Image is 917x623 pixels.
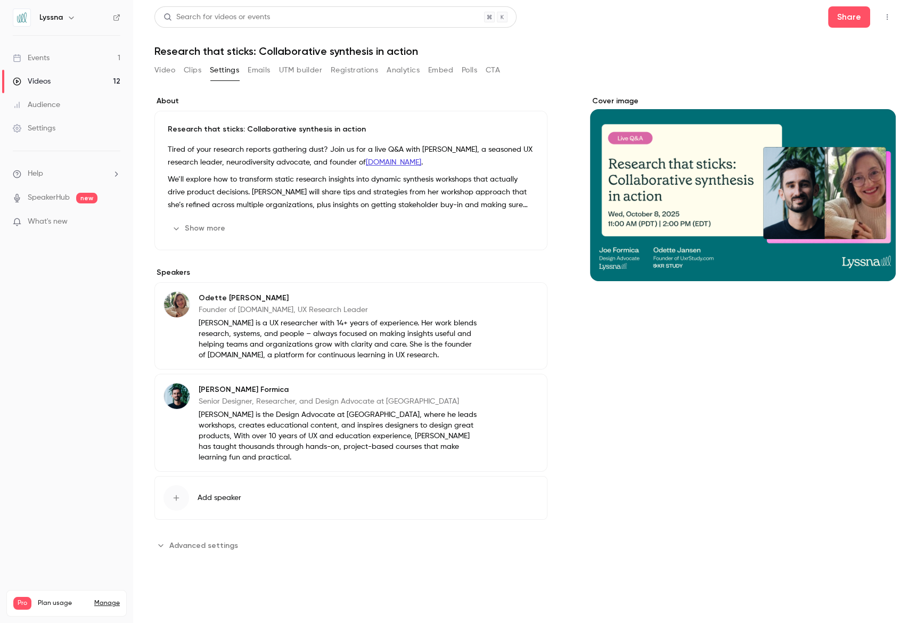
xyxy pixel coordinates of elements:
[38,599,88,608] span: Plan usage
[199,396,478,407] p: Senior Designer, Researcher, and Design Advocate at [GEOGRAPHIC_DATA]
[210,62,239,79] button: Settings
[13,168,120,179] li: help-dropdown-opener
[879,9,896,26] button: Top Bar Actions
[28,216,68,227] span: What's new
[13,597,31,610] span: Pro
[154,537,244,554] button: Advanced settings
[154,282,547,370] div: Odette JansenOdette [PERSON_NAME]Founder of [DOMAIN_NAME], UX Research Leader[PERSON_NAME] is a U...
[13,100,60,110] div: Audience
[199,305,478,315] p: Founder of [DOMAIN_NAME], UX Research Leader
[279,62,322,79] button: UTM builder
[168,143,534,169] p: Tired of your research reports gathering dust? Join us for a live Q&A with [PERSON_NAME], a seaso...
[39,12,63,23] h6: Lyssna
[168,173,534,211] p: We’ll explore how to transform static research insights into dynamic synthesis workshops that act...
[331,62,378,79] button: Registrations
[13,9,30,26] img: Lyssna
[13,123,55,134] div: Settings
[169,540,238,551] span: Advanced settings
[199,409,478,463] p: [PERSON_NAME] is the Design Advocate at [GEOGRAPHIC_DATA], where he leads workshops, creates educ...
[828,6,870,28] button: Share
[168,220,232,237] button: Show more
[154,537,547,554] section: Advanced settings
[154,45,896,58] h1: Research that sticks: Collaborative synthesis in action
[486,62,500,79] button: CTA
[590,96,896,281] section: Cover image
[164,292,190,317] img: Odette Jansen
[163,12,270,23] div: Search for videos or events
[13,76,51,87] div: Videos
[199,384,478,395] p: [PERSON_NAME] Formica
[164,383,190,409] img: Joe Formica
[76,193,97,203] span: new
[366,159,421,166] a: [DOMAIN_NAME]
[13,53,50,63] div: Events
[184,62,201,79] button: Clips
[94,599,120,608] a: Manage
[108,217,120,227] iframe: Noticeable Trigger
[28,168,43,179] span: Help
[168,124,534,135] p: Research that sticks: Collaborative synthesis in action
[154,267,547,278] label: Speakers
[199,318,478,360] p: [PERSON_NAME] is a UX researcher with 14+ years of experience. Her work blends research, systems,...
[248,62,270,79] button: Emails
[28,192,70,203] a: SpeakerHub
[154,62,175,79] button: Video
[199,293,478,304] p: Odette [PERSON_NAME]
[428,62,453,79] button: Embed
[154,96,547,106] label: About
[462,62,477,79] button: Polls
[387,62,420,79] button: Analytics
[154,374,547,472] div: Joe Formica[PERSON_NAME] FormicaSenior Designer, Researcher, and Design Advocate at [GEOGRAPHIC_D...
[154,476,547,520] button: Add speaker
[198,493,241,503] span: Add speaker
[590,96,896,106] label: Cover image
